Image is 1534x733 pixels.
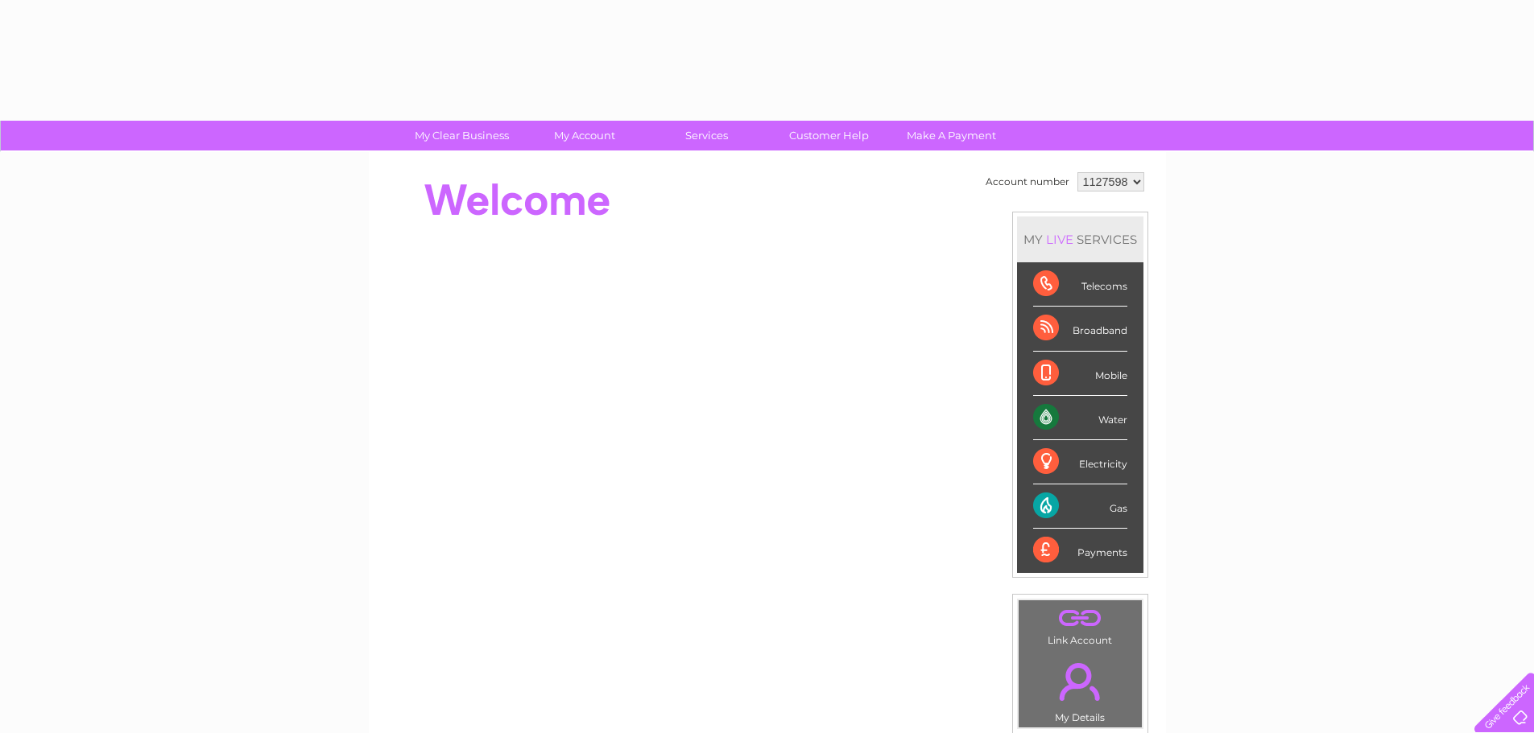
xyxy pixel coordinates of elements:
a: My Clear Business [395,121,528,150]
a: . [1023,653,1138,710]
a: My Account [518,121,651,150]
a: Customer Help [763,121,895,150]
td: My Details [1018,649,1143,728]
div: Water [1033,396,1127,440]
a: Services [640,121,773,150]
div: Payments [1033,529,1127,572]
div: Mobile [1033,352,1127,396]
div: MY SERVICES [1017,216,1143,262]
div: Gas [1033,484,1127,529]
div: LIVE [1043,232,1077,247]
div: Broadband [1033,307,1127,351]
a: Make A Payment [885,121,1018,150]
td: Link Account [1018,599,1143,650]
td: Account number [982,168,1073,196]
a: . [1023,604,1138,632]
div: Electricity [1033,440,1127,484]
div: Telecoms [1033,262,1127,307]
